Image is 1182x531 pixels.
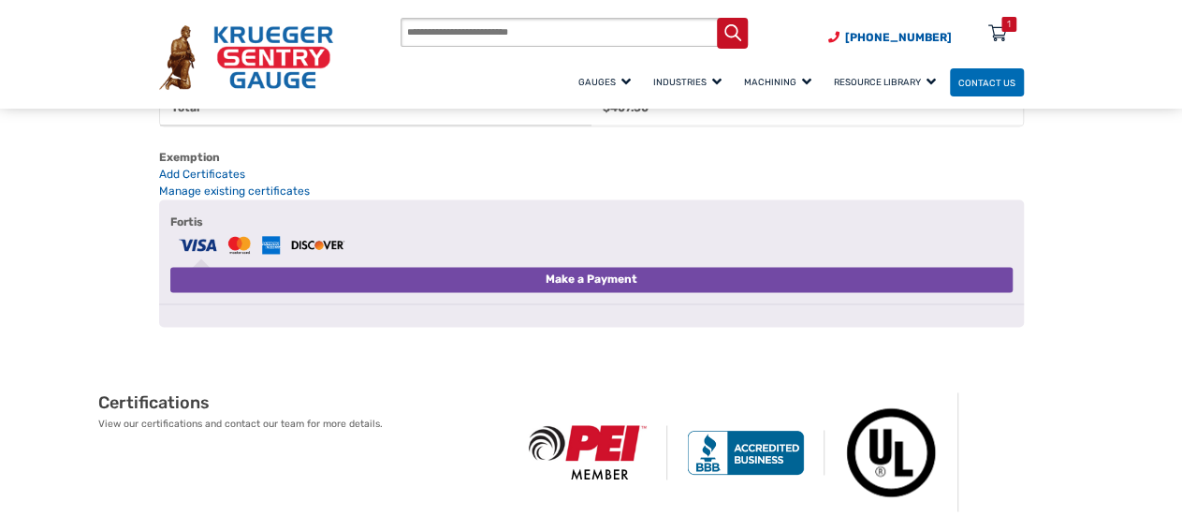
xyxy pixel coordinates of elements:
a: Add Certificates [159,166,1024,183]
span: Contact Us [958,77,1015,87]
a: Resource Library [825,66,950,98]
span: Gauges [578,77,631,87]
a: Machining [736,66,825,98]
label: Fortis [170,211,1013,256]
a: Contact Us [950,68,1024,97]
a: Phone Number (920) 434-8860 [828,29,952,46]
span: Industries [653,77,722,87]
button: Make a Payment [170,267,1013,292]
div: 1 [1007,17,1011,32]
h2: Certifications [98,392,509,414]
img: Fortis [176,233,347,257]
a: Gauges [570,66,645,98]
img: Underwriters Laboratories [824,392,958,511]
span: Resource Library [834,77,936,87]
img: Krueger Sentry Gauge [159,25,333,90]
p: View our certifications and contact our team for more details. [98,417,509,432]
span: Machining [744,77,811,87]
a: Industries [645,66,736,98]
img: PEI Member [509,425,667,479]
span: [PHONE_NUMBER] [845,31,952,44]
img: BBB [667,430,825,475]
b: Exemption [159,151,220,164]
a: Manage existing certificates [159,184,310,198]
